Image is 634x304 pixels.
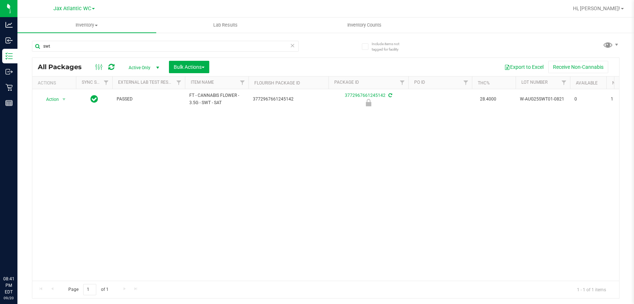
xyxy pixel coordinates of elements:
span: Sync from Compliance System [387,93,392,98]
p: 09/20 [3,295,14,301]
button: Export to Excel [500,61,548,73]
span: 3772967661245142 [253,96,324,103]
a: External Lab Test Result [118,80,175,85]
span: All Packages [38,63,89,71]
div: Actions [38,80,73,86]
inline-svg: Retail [5,84,13,91]
span: FT - CANNABIS FLOWER - 3.5G - SWT - SAT [189,92,244,106]
span: Action [40,94,59,104]
span: Bulk Actions [174,64,205,70]
a: Filter [396,76,408,89]
a: 3772967661245142 [345,93,385,98]
a: Filter [237,76,249,89]
span: 0 [574,96,602,103]
a: Filter [558,76,570,89]
a: Inventory Counts [295,17,434,33]
span: Clear [290,41,295,50]
span: In Sync [90,94,98,104]
a: Filter [460,76,472,89]
span: Inventory [17,22,156,28]
span: Hi, [PERSON_NAME]! [573,5,620,11]
span: select [60,94,69,104]
a: Lab Results [156,17,295,33]
p: 08:41 PM EDT [3,276,14,295]
a: Package ID [334,80,359,85]
a: Lot Number [521,80,548,85]
span: W-AUG25SWT01-0821 [520,96,566,103]
a: Item Name [191,80,214,85]
inline-svg: Analytics [5,21,13,28]
button: Receive Non-Cannabis [548,61,608,73]
span: Jax Atlantic WC [53,5,91,12]
a: Available [576,80,598,86]
span: Inventory Counts [338,22,391,28]
a: Sync Status [82,80,110,85]
inline-svg: Inbound [5,37,13,44]
a: Filter [173,76,185,89]
span: Lab Results [203,22,247,28]
a: THC% [478,80,490,86]
a: Filter [100,76,112,89]
span: Include items not tagged for facility [372,41,408,52]
iframe: Resource center [7,246,29,268]
span: PASSED [117,96,181,103]
span: 1 - 1 of 1 items [571,284,612,295]
span: 28.4000 [476,94,500,104]
inline-svg: Outbound [5,68,13,75]
button: Bulk Actions [169,61,209,73]
div: Quarantine [327,99,409,106]
span: Page of 1 [62,284,114,295]
a: Flourish Package ID [254,80,300,86]
inline-svg: Inventory [5,52,13,60]
input: 1 [83,284,96,295]
inline-svg: Reports [5,99,13,107]
a: Inventory [17,17,156,33]
a: PO ID [414,80,425,85]
input: Search Package ID, Item Name, SKU, Lot or Part Number... [32,41,299,52]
